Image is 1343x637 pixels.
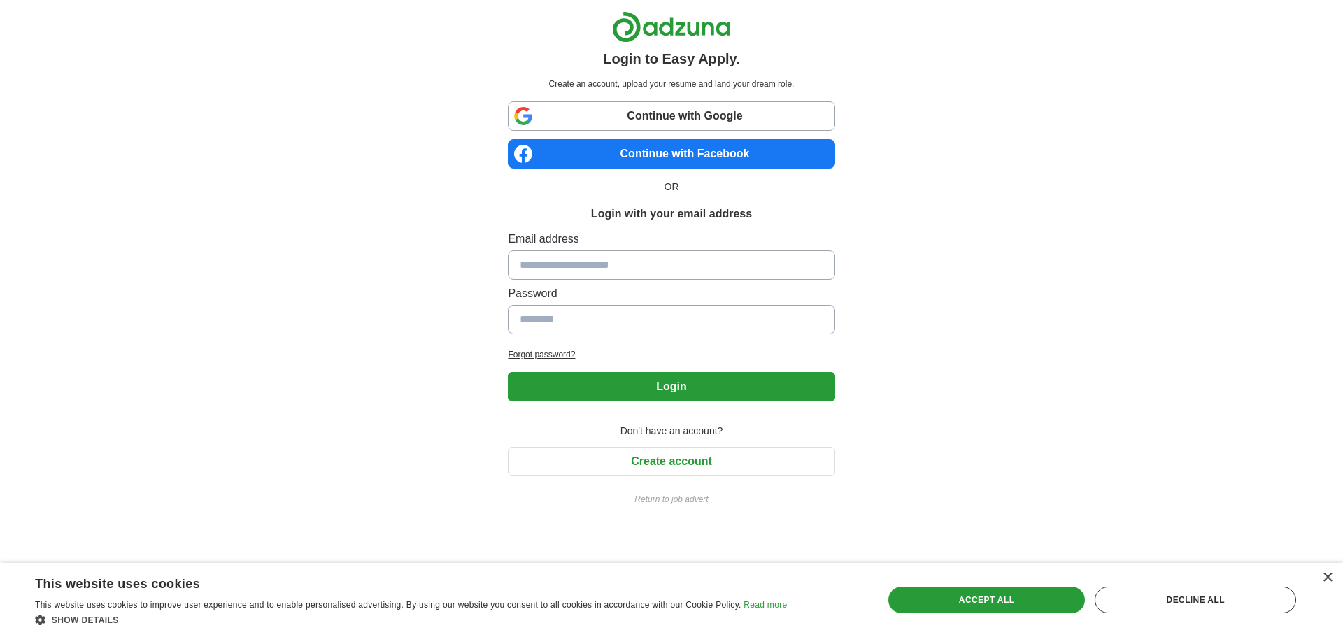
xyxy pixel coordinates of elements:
span: Don't have an account? [612,424,732,438]
h1: Login with your email address [591,206,752,222]
div: Close [1322,573,1333,583]
a: Read more, opens a new window [744,600,787,610]
a: Create account [508,455,834,467]
span: Show details [52,615,119,625]
span: This website uses cookies to improve user experience and to enable personalised advertising. By u... [35,600,741,610]
p: Create an account, upload your resume and land your dream role. [511,78,832,90]
img: Adzuna logo [612,11,731,43]
a: Return to job advert [508,493,834,506]
a: Continue with Facebook [508,139,834,169]
div: Accept all [888,587,1086,613]
button: Create account [508,447,834,476]
label: Password [508,285,834,302]
label: Email address [508,231,834,248]
button: Login [508,372,834,401]
span: OR [656,180,688,194]
div: Show details [35,613,787,627]
h1: Login to Easy Apply. [603,48,740,69]
div: Decline all [1095,587,1296,613]
a: Forgot password? [508,348,834,361]
div: This website uses cookies [35,571,752,592]
a: Continue with Google [508,101,834,131]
